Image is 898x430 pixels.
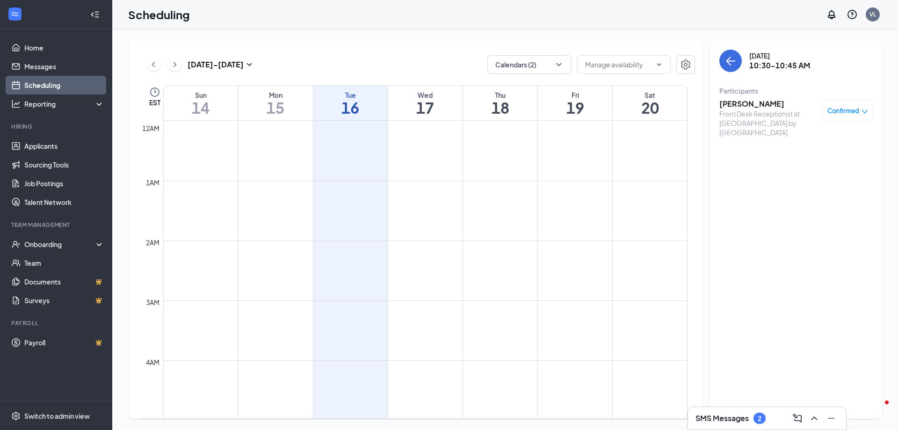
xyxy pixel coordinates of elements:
[538,86,612,120] a: September 19, 2025
[239,100,313,116] h1: 15
[11,319,102,327] div: Payroll
[463,90,537,100] div: Thu
[862,109,868,115] span: down
[807,411,822,426] button: ChevronUp
[824,411,839,426] button: Minimize
[613,90,687,100] div: Sat
[792,413,803,424] svg: ComposeMessage
[239,86,313,120] a: September 15, 2025
[164,100,238,116] h1: 14
[613,86,687,120] a: September 20, 2025
[313,90,388,100] div: Tue
[90,10,100,19] svg: Collapse
[538,100,612,116] h1: 19
[11,221,102,229] div: Team Management
[149,59,158,70] svg: ChevronLeft
[140,123,161,133] div: 12am
[554,60,564,69] svg: ChevronDown
[164,90,238,100] div: Sun
[827,106,859,116] span: Confirmed
[168,58,182,72] button: ChevronRight
[388,86,463,120] a: September 17, 2025
[826,413,837,424] svg: Minimize
[613,100,687,116] h1: 20
[24,99,105,109] div: Reporting
[809,413,820,424] svg: ChevronUp
[24,137,104,155] a: Applicants
[244,59,255,70] svg: SmallChevronDown
[719,86,873,95] div: Participants
[24,411,90,421] div: Switch to admin view
[164,86,238,120] a: September 14, 2025
[655,61,663,68] svg: ChevronDown
[388,100,463,116] h1: 17
[149,98,160,107] span: EST
[758,415,761,423] div: 2
[24,57,104,76] a: Messages
[11,99,21,109] svg: Analysis
[313,100,388,116] h1: 16
[11,411,21,421] svg: Settings
[719,50,742,72] button: back-button
[749,60,810,71] h3: 10:30-10:45 AM
[487,55,572,74] button: Calendars (2)ChevronDown
[866,398,889,421] iframe: Intercom live chat
[11,240,21,249] svg: UserCheck
[188,59,244,70] h3: [DATE] - [DATE]
[24,272,104,291] a: DocumentsCrown
[869,10,876,18] div: VL
[719,109,818,137] div: Front Desk Receptionist at [GEOGRAPHIC_DATA] by [GEOGRAPHIC_DATA]
[24,291,104,310] a: SurveysCrown
[719,99,818,109] h3: [PERSON_NAME]
[11,123,102,131] div: Hiring
[10,9,20,19] svg: WorkstreamLogo
[128,7,190,22] h1: Scheduling
[24,174,104,193] a: Job Postings
[144,357,161,367] div: 4am
[749,51,810,60] div: [DATE]
[313,86,388,120] a: September 16, 2025
[24,38,104,57] a: Home
[24,155,104,174] a: Sourcing Tools
[24,240,96,249] div: Onboarding
[585,59,652,70] input: Manage availability
[790,411,805,426] button: ComposeMessage
[24,193,104,211] a: Talent Network
[144,297,161,307] div: 3am
[680,59,691,70] svg: Settings
[144,237,161,248] div: 2am
[24,76,104,95] a: Scheduling
[695,413,749,423] h3: SMS Messages
[146,58,160,72] button: ChevronLeft
[538,90,612,100] div: Fri
[676,55,695,74] button: Settings
[144,417,161,427] div: 5am
[239,90,313,100] div: Mon
[725,55,736,66] svg: ArrowLeft
[388,90,463,100] div: Wed
[463,100,537,116] h1: 18
[826,9,837,20] svg: Notifications
[144,177,161,188] div: 1am
[24,333,104,352] a: PayrollCrown
[463,86,537,120] a: September 18, 2025
[149,87,160,98] svg: Clock
[847,9,858,20] svg: QuestionInfo
[170,59,180,70] svg: ChevronRight
[24,254,104,272] a: Team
